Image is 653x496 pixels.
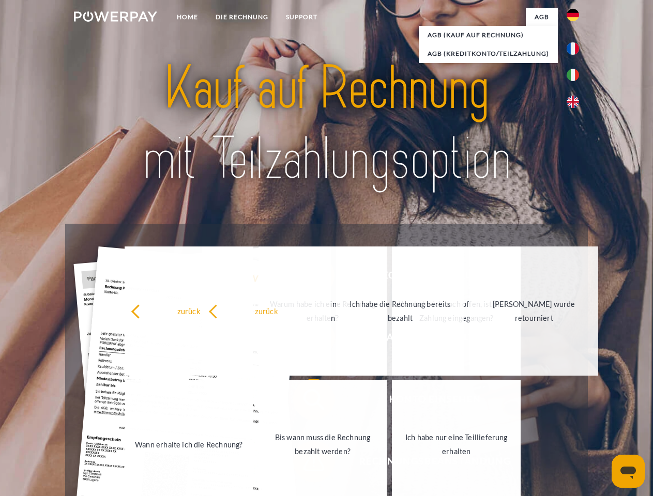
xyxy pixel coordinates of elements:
[131,304,247,318] div: zurück
[207,8,277,26] a: DIE RECHNUNG
[99,50,554,198] img: title-powerpay_de.svg
[612,455,645,488] iframe: Schaltfläche zum Öffnen des Messaging-Fensters
[567,42,579,55] img: fr
[265,430,381,458] div: Bis wann muss die Rechnung bezahlt werden?
[419,44,558,63] a: AGB (Kreditkonto/Teilzahlung)
[419,26,558,44] a: AGB (Kauf auf Rechnung)
[168,8,207,26] a: Home
[567,96,579,108] img: en
[277,8,326,26] a: SUPPORT
[526,8,558,26] a: agb
[398,430,514,458] div: Ich habe nur eine Teillieferung erhalten
[131,437,247,451] div: Wann erhalte ich die Rechnung?
[74,11,157,22] img: logo-powerpay-white.svg
[476,297,592,325] div: [PERSON_NAME] wurde retourniert
[342,297,459,325] div: Ich habe die Rechnung bereits bezahlt
[208,304,325,318] div: zurück
[567,9,579,21] img: de
[567,69,579,81] img: it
